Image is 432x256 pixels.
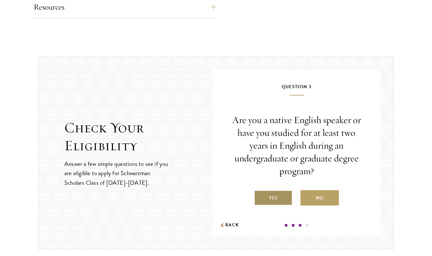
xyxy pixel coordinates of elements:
p: Are you a native English speaker or have you studied for at least two years in English during an ... [232,114,361,177]
p: Answer a few simple questions to see if you are eligible to apply for Schwarzman Scholars Class o... [64,159,169,187]
h5: Question 3 [232,83,361,96]
h2: Check Your Eligibility [64,119,212,155]
button: Back [219,222,239,229]
label: Yes [254,190,292,206]
label: No [300,190,339,206]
